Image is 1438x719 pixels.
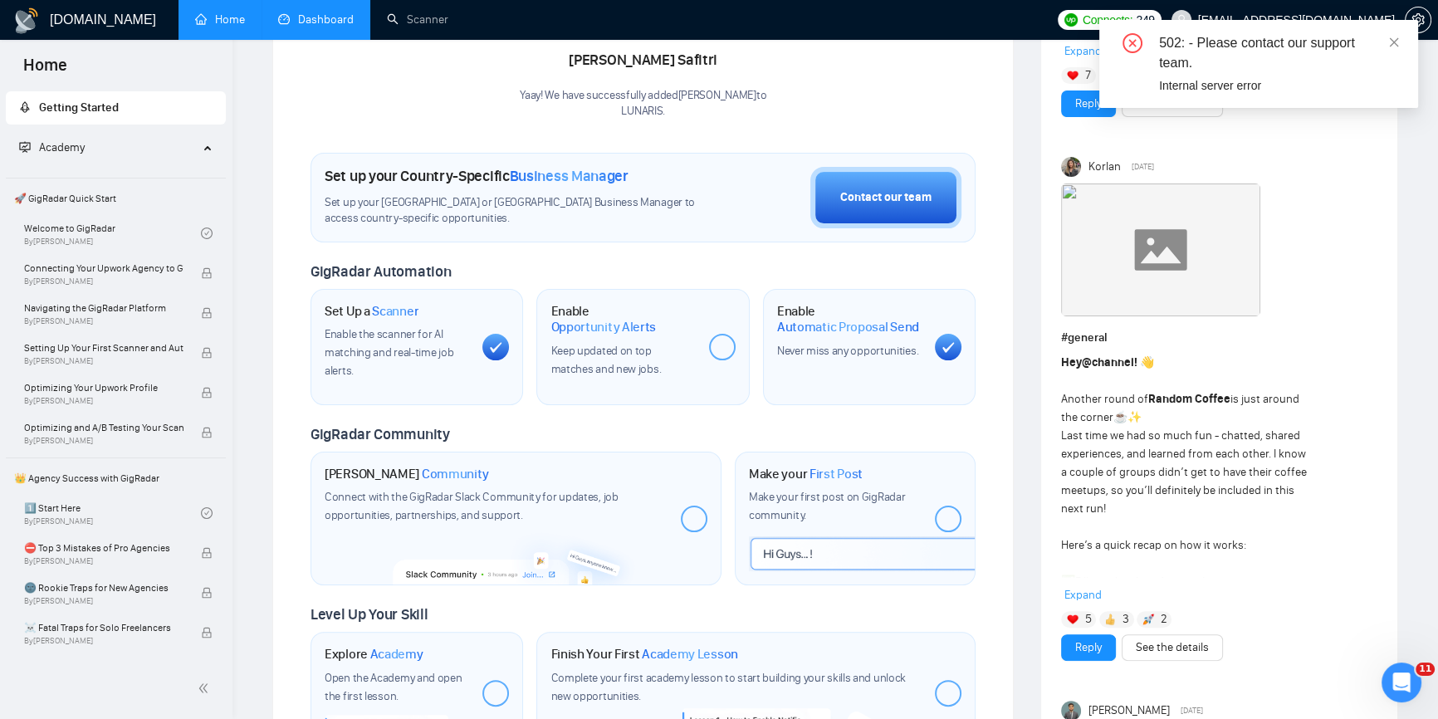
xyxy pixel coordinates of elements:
span: 5 [1085,611,1092,628]
span: close [1388,37,1400,48]
img: 👍 [1104,614,1116,625]
button: Contact our team [810,167,961,228]
span: Business Manager [510,167,629,185]
span: By [PERSON_NAME] [24,316,183,326]
h1: Mariia [81,8,121,21]
span: 11 [1416,663,1435,676]
div: Закрити [291,7,321,37]
img: F09JWBR8KB8-Coffee%20chat%20round%202.gif [1061,183,1260,316]
span: By [PERSON_NAME] [24,276,183,286]
span: user [1176,14,1187,26]
span: Academy [39,140,85,154]
h1: Set Up a [325,303,418,320]
span: Keep updated on top matches and new jobs. [550,344,661,376]
span: lock [201,427,213,438]
span: fund-projection-screen [19,141,31,153]
span: Optimizing and A/B Testing Your Scanner for Better Results [24,419,183,436]
span: Set up your [GEOGRAPHIC_DATA] or [GEOGRAPHIC_DATA] Business Manager to access country-specific op... [325,195,707,227]
div: Internal server error [1159,76,1398,95]
span: lock [201,587,213,599]
span: Academy Lesson [642,646,738,663]
span: Open the Academy and open the first lesson. [325,671,462,703]
img: Profile image for Mariia [47,9,74,36]
div: 502: - Please contact our support team. [1159,33,1398,73]
span: Academy [19,140,85,154]
span: Home [10,53,81,88]
span: Expand [1064,44,1102,58]
img: ❤️ [1067,614,1078,625]
span: Connect with the GigRadar Slack Community for updates, job opportunities, partnerships, and support. [325,490,619,522]
span: Make your first post on GigRadar community. [749,490,905,522]
a: Welcome to GigRadarBy[PERSON_NAME] [24,215,201,252]
span: 👑 Agency Success with GigRadar [7,462,224,495]
h1: Make your [749,466,863,482]
span: ☠️ Fatal Traps for Solo Freelancers [24,619,183,636]
a: setting [1405,13,1431,27]
span: By [PERSON_NAME] [24,436,183,446]
span: 249 [1136,11,1154,29]
span: Never miss any opportunities. [777,344,918,358]
a: See the details [1136,638,1209,657]
button: Start recording [105,531,119,544]
span: check-circle [201,507,213,519]
h1: # general [1061,329,1377,347]
span: By [PERSON_NAME] [24,596,183,606]
span: Setting Up Your First Scanner and Auto-Bidder [24,340,183,356]
span: GigRadar Automation [311,262,451,281]
span: lock [201,347,213,359]
span: GigRadar Community [311,425,450,443]
span: lock [201,627,213,638]
span: Automatic Proposal Send [777,319,919,335]
a: dashboardDashboard [278,12,354,27]
strong: Hey ! [1061,355,1137,369]
h1: Explore [325,646,423,663]
img: slackcommunity-bg.png [394,526,639,585]
span: Connects: [1083,11,1132,29]
a: searchScanner [387,12,448,27]
div: [PERSON_NAME] Safitri [520,46,766,75]
span: Level Up Your Skill [311,605,428,624]
button: Головна [260,7,291,38]
span: Mariia [74,92,107,105]
span: 👋 [1140,355,1154,369]
span: 🌚 Rookie Traps for New Agencies [24,580,183,596]
span: lock [201,547,213,559]
div: Yaay! We have successfully added [PERSON_NAME] to [520,88,766,120]
button: See the details [1122,634,1223,661]
span: Korlan [1088,158,1121,176]
img: Korlan [1061,157,1081,177]
h1: Set up your Country-Specific [325,167,629,185]
span: First Post [809,466,863,482]
span: 3 [1123,611,1129,628]
span: Scanner [372,303,418,320]
button: Надіслати повідомлення… [285,524,311,550]
span: ☕ [1113,410,1127,424]
button: Reply [1061,90,1116,117]
img: logo [13,7,40,34]
a: homeHome [195,12,245,27]
button: Вибір емодзі [52,531,66,544]
div: Profile image for MariiaMariiaз додатка [DOMAIN_NAME] [13,65,319,216]
span: [DATE] [1132,159,1154,174]
span: з додатка [DOMAIN_NAME] [107,92,257,105]
span: Academy [370,646,423,663]
span: ✅ [1061,575,1075,589]
button: Завантажити вкладений файл [26,531,39,544]
img: ❤️ [1067,70,1078,81]
span: close-circle [1123,33,1142,53]
h1: [PERSON_NAME] [325,466,489,482]
span: [DATE] [1181,703,1203,718]
button: вибір GIF-файлів [79,531,92,544]
span: 🚀 GigRadar Quick Start [7,182,224,215]
span: lock [201,387,213,399]
span: Enable the scanner for AI matching and real-time job alerts. [325,327,453,378]
div: Mariia каже… [13,65,319,236]
span: Complete your first academy lesson to start building your skills and unlock new opportunities. [550,671,906,703]
iframe: Intercom live chat [1382,663,1421,702]
span: Connecting Your Upwork Agency to GigRadar [24,260,183,276]
p: У мережі 2 год тому [81,21,196,37]
li: Getting Started [6,91,226,125]
img: Profile image for Mariia [34,86,61,112]
span: @channel [1082,355,1134,369]
span: Opportunity Alerts [550,319,656,335]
